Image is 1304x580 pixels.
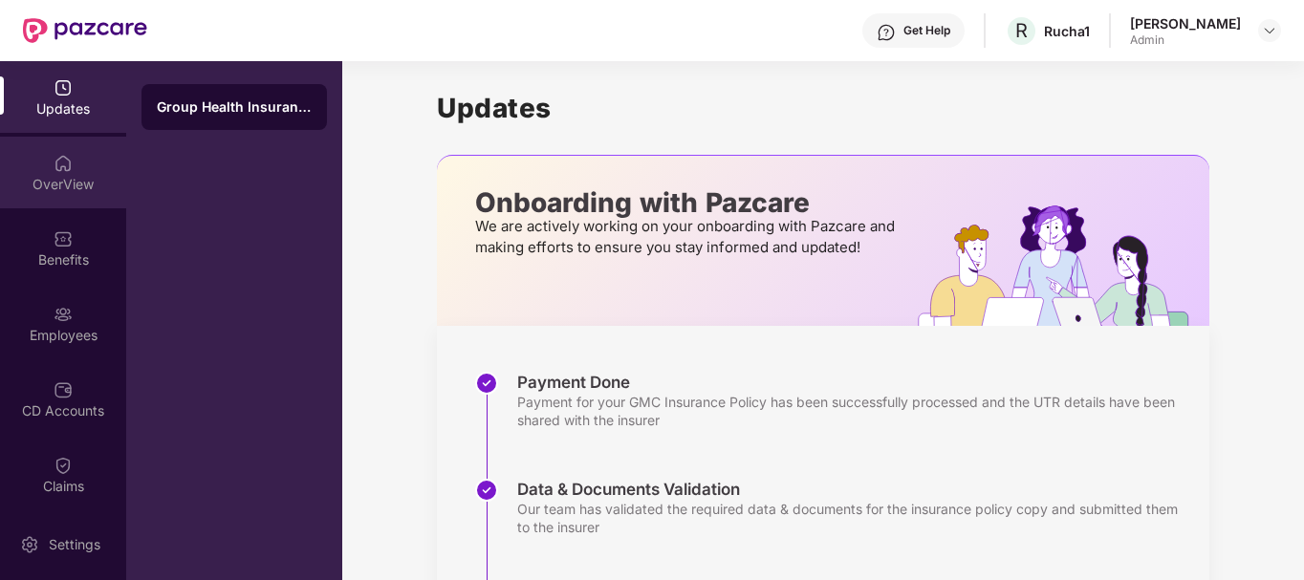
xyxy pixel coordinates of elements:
[157,97,312,117] div: Group Health Insurance
[20,535,39,554] img: svg+xml;base64,PHN2ZyBpZD0iU2V0dGluZy0yMHgyMCIgeG1sbnM9Imh0dHA6Ly93d3cudzMub3JnLzIwMDAvc3ZnIiB3aW...
[1130,14,1241,32] div: [PERSON_NAME]
[517,372,1190,393] div: Payment Done
[1130,32,1241,48] div: Admin
[475,479,498,502] img: svg+xml;base64,PHN2ZyBpZD0iU3RlcC1Eb25lLTMyeDMyIiB4bWxucz0iaHR0cDovL3d3dy53My5vcmcvMjAwMC9zdmciIH...
[903,23,950,38] div: Get Help
[877,23,896,42] img: svg+xml;base64,PHN2ZyBpZD0iSGVscC0zMngzMiIgeG1sbnM9Imh0dHA6Ly93d3cudzMub3JnLzIwMDAvc3ZnIiB3aWR0aD...
[475,194,901,211] p: Onboarding with Pazcare
[475,216,901,258] p: We are actively working on your onboarding with Pazcare and making efforts to ensure you stay inf...
[475,372,498,395] img: svg+xml;base64,PHN2ZyBpZD0iU3RlcC1Eb25lLTMyeDMyIiB4bWxucz0iaHR0cDovL3d3dy53My5vcmcvMjAwMC9zdmciIH...
[437,92,1209,124] h1: Updates
[918,205,1209,326] img: hrOnboarding
[54,380,73,399] img: svg+xml;base64,PHN2ZyBpZD0iQ0RfQWNjb3VudHMiIGRhdGEtbmFtZT0iQ0QgQWNjb3VudHMiIHhtbG5zPSJodHRwOi8vd3...
[54,154,73,173] img: svg+xml;base64,PHN2ZyBpZD0iSG9tZSIgeG1sbnM9Imh0dHA6Ly93d3cudzMub3JnLzIwMDAvc3ZnIiB3aWR0aD0iMjAiIG...
[517,479,1190,500] div: Data & Documents Validation
[54,305,73,324] img: svg+xml;base64,PHN2ZyBpZD0iRW1wbG95ZWVzIiB4bWxucz0iaHR0cDovL3d3dy53My5vcmcvMjAwMC9zdmciIHdpZHRoPS...
[43,535,106,554] div: Settings
[54,456,73,475] img: svg+xml;base64,PHN2ZyBpZD0iQ2xhaW0iIHhtbG5zPSJodHRwOi8vd3d3LnczLm9yZy8yMDAwL3N2ZyIgd2lkdGg9IjIwIi...
[1044,22,1090,40] div: Rucha1
[1015,19,1028,42] span: R
[23,18,147,43] img: New Pazcare Logo
[54,78,73,97] img: svg+xml;base64,PHN2ZyBpZD0iVXBkYXRlZCIgeG1sbnM9Imh0dHA6Ly93d3cudzMub3JnLzIwMDAvc3ZnIiB3aWR0aD0iMj...
[54,229,73,248] img: svg+xml;base64,PHN2ZyBpZD0iQmVuZWZpdHMiIHhtbG5zPSJodHRwOi8vd3d3LnczLm9yZy8yMDAwL3N2ZyIgd2lkdGg9Ij...
[517,500,1190,536] div: Our team has validated the required data & documents for the insurance policy copy and submitted ...
[1262,23,1277,38] img: svg+xml;base64,PHN2ZyBpZD0iRHJvcGRvd24tMzJ4MzIiIHhtbG5zPSJodHRwOi8vd3d3LnczLm9yZy8yMDAwL3N2ZyIgd2...
[517,393,1190,429] div: Payment for your GMC Insurance Policy has been successfully processed and the UTR details have be...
